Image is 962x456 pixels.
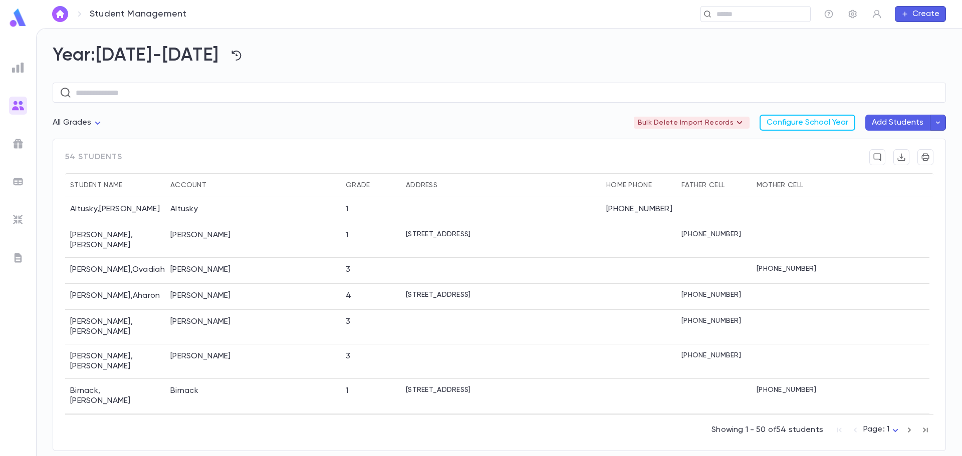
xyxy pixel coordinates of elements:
div: 1 [346,230,348,240]
div: 3 [346,317,350,327]
div: Auerbach [170,230,231,240]
div: Berger [170,291,231,301]
button: Add Students [865,115,930,131]
div: Student Name [65,173,165,197]
div: Father Cell [681,173,725,197]
img: imports_grey.530a8a0e642e233f2baf0ef88e8c9fcb.svg [12,214,24,226]
div: [PERSON_NAME] , [PERSON_NAME] [65,223,165,258]
p: [PHONE_NUMBER] [757,386,816,394]
div: 1 [346,386,348,396]
p: [STREET_ADDRESS] [406,386,470,394]
div: All Grades [53,113,104,133]
div: [PHONE_NUMBER] [601,197,676,223]
div: Berger [170,317,231,327]
p: [PHONE_NUMBER] [681,351,741,359]
div: Birnack [170,386,198,396]
div: Birnack , [PERSON_NAME] [65,379,165,413]
img: letters_grey.7941b92b52307dd3b8a917253454ce1c.svg [12,252,24,264]
div: Page: 1 [863,422,901,437]
div: [PERSON_NAME] , [PERSON_NAME] [65,344,165,379]
div: Bulk Delete Import Records [634,117,750,129]
div: Grade [346,173,370,197]
div: Home Phone [601,173,676,197]
img: batches_grey.339ca447c9d9533ef1741baa751efc33.svg [12,176,24,188]
p: [PHONE_NUMBER] [757,265,816,273]
button: Create [895,6,946,22]
div: 3 [346,265,350,275]
p: [STREET_ADDRESS] [406,230,470,238]
img: students_gradient.3b4df2a2b995ef5086a14d9e1675a5ee.svg [12,100,24,112]
span: 54 students [65,152,122,162]
img: logo [8,8,28,28]
span: All Grades [53,119,92,127]
img: home_white.a664292cf8c1dea59945f0da9f25487c.svg [54,10,66,18]
div: [PERSON_NAME] , Aharon [65,284,165,310]
div: Grade [341,173,401,197]
div: 3 [346,351,350,361]
div: Altusky , [PERSON_NAME] [65,197,165,223]
p: [PHONE_NUMBER] [681,291,741,299]
div: Student Name [70,173,122,197]
div: Mother Cell [752,173,827,197]
p: [STREET_ADDRESS] [406,291,470,299]
div: Father Cell [676,173,752,197]
h2: Year: [DATE]-[DATE] [53,45,946,67]
div: Berman [170,351,231,361]
div: Address [406,173,437,197]
div: Address [401,173,601,197]
div: Altusky [170,204,198,214]
p: [PHONE_NUMBER] [681,317,741,325]
div: [PERSON_NAME] , Ovadiah [65,258,165,284]
div: [PERSON_NAME] , [PERSON_NAME] [65,310,165,344]
div: Ben Attar [170,265,231,275]
img: reports_grey.c525e4749d1bce6a11f5fe2a8de1b229.svg [12,62,24,74]
img: campaigns_grey.99e729a5f7ee94e3726e6486bddda8f1.svg [12,138,24,150]
span: Page: 1 [863,425,889,433]
p: [PHONE_NUMBER] [681,230,741,238]
div: Mother Cell [757,173,803,197]
div: Account [170,173,206,197]
button: Configure School Year [760,115,855,131]
div: Home Phone [606,173,652,197]
p: Bulk Delete Import Records [638,117,746,129]
div: 1 [346,204,348,214]
div: Account [165,173,341,197]
p: Showing 1 - 50 of 54 students [711,425,823,435]
p: Student Management [90,9,186,20]
div: 4 [346,291,351,301]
